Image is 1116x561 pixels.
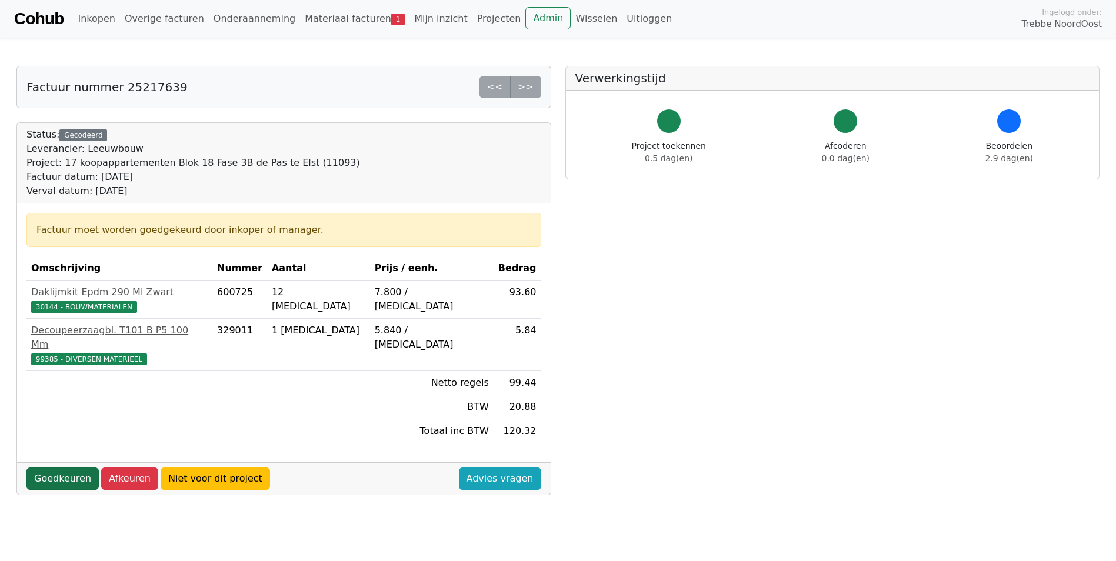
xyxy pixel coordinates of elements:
[212,280,267,319] td: 600725
[459,467,541,490] a: Advies vragen
[26,170,360,184] div: Factuur datum: [DATE]
[31,285,208,299] div: Daklijmkit Epdm 290 Ml Zwart
[494,371,541,395] td: 99.44
[31,285,208,313] a: Daklijmkit Epdm 290 Ml Zwart30144 - BOUWMATERIALEN
[272,323,365,338] div: 1 [MEDICAL_DATA]
[370,395,494,419] td: BTW
[370,371,494,395] td: Netto regels
[1022,18,1102,31] span: Trebbe NoordOost
[26,80,188,94] h5: Factuur nummer 25217639
[494,395,541,419] td: 20.88
[73,7,119,31] a: Inkopen
[494,419,541,443] td: 120.32
[26,184,360,198] div: Verval datum: [DATE]
[985,140,1033,165] div: Beoordelen
[31,323,208,366] a: Decoupeerzaagbl. T101 B P5 100 Mm99385 - DIVERSEN MATERIEEL
[36,223,531,237] div: Factuur moet worden goedgekeurd door inkoper of manager.
[26,142,360,156] div: Leverancier: Leeuwbouw
[632,140,706,165] div: Project toekennen
[212,256,267,280] th: Nummer
[370,419,494,443] td: Totaal inc BTW
[31,353,147,365] span: 99385 - DIVERSEN MATERIEEL
[494,319,541,371] td: 5.84
[26,156,360,170] div: Project: 17 koopappartementen Blok 18 Fase 3B de Pas te Elst (11093)
[272,285,365,313] div: 12 [MEDICAL_DATA]
[645,153,692,163] span: 0.5 dag(en)
[494,256,541,280] th: Bedrag
[300,7,409,31] a: Materiaal facturen1
[1042,6,1102,18] span: Ingelogd onder:
[31,323,208,352] div: Decoupeerzaagbl. T101 B P5 100 Mm
[209,7,300,31] a: Onderaanneming
[101,467,158,490] a: Afkeuren
[575,71,1090,85] h5: Verwerkingstijd
[472,7,526,31] a: Projecten
[267,256,370,280] th: Aantal
[622,7,677,31] a: Uitloggen
[14,5,64,33] a: Cohub
[59,129,107,141] div: Gecodeerd
[525,7,571,29] a: Admin
[375,323,489,352] div: 5.840 / [MEDICAL_DATA]
[985,153,1033,163] span: 2.9 dag(en)
[212,319,267,371] td: 329011
[26,128,360,198] div: Status:
[409,7,472,31] a: Mijn inzicht
[161,467,270,490] a: Niet voor dit project
[26,256,212,280] th: Omschrijving
[26,467,99,490] a: Goedkeuren
[391,14,405,25] span: 1
[822,153,870,163] span: 0.0 dag(en)
[822,140,870,165] div: Afcoderen
[494,280,541,319] td: 93.60
[375,285,489,313] div: 7.800 / [MEDICAL_DATA]
[31,301,137,313] span: 30144 - BOUWMATERIALEN
[120,7,209,31] a: Overige facturen
[571,7,622,31] a: Wisselen
[370,256,494,280] th: Prijs / eenh.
